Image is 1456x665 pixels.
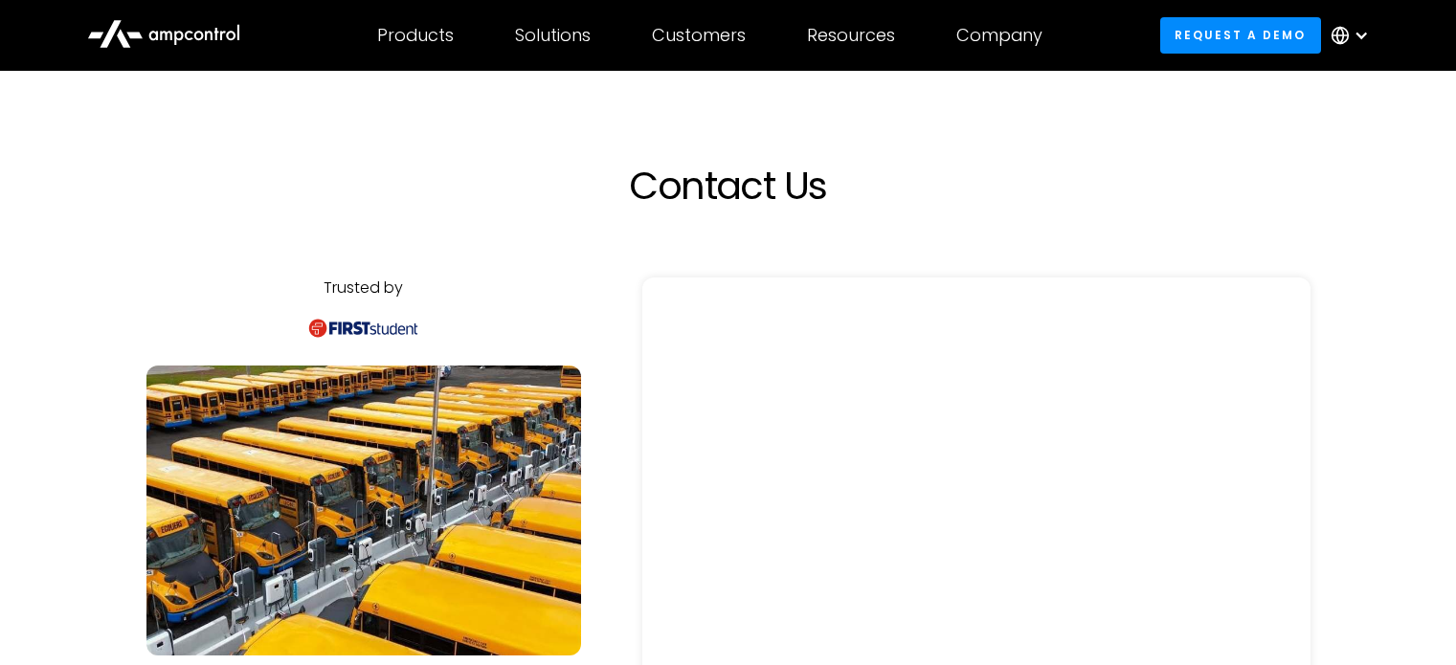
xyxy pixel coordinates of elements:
[377,25,454,46] div: Products
[515,25,591,46] div: Solutions
[307,163,1150,209] h1: Contact Us
[652,25,746,46] div: Customers
[956,25,1042,46] div: Company
[807,25,895,46] div: Resources
[1160,17,1321,53] a: Request a demo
